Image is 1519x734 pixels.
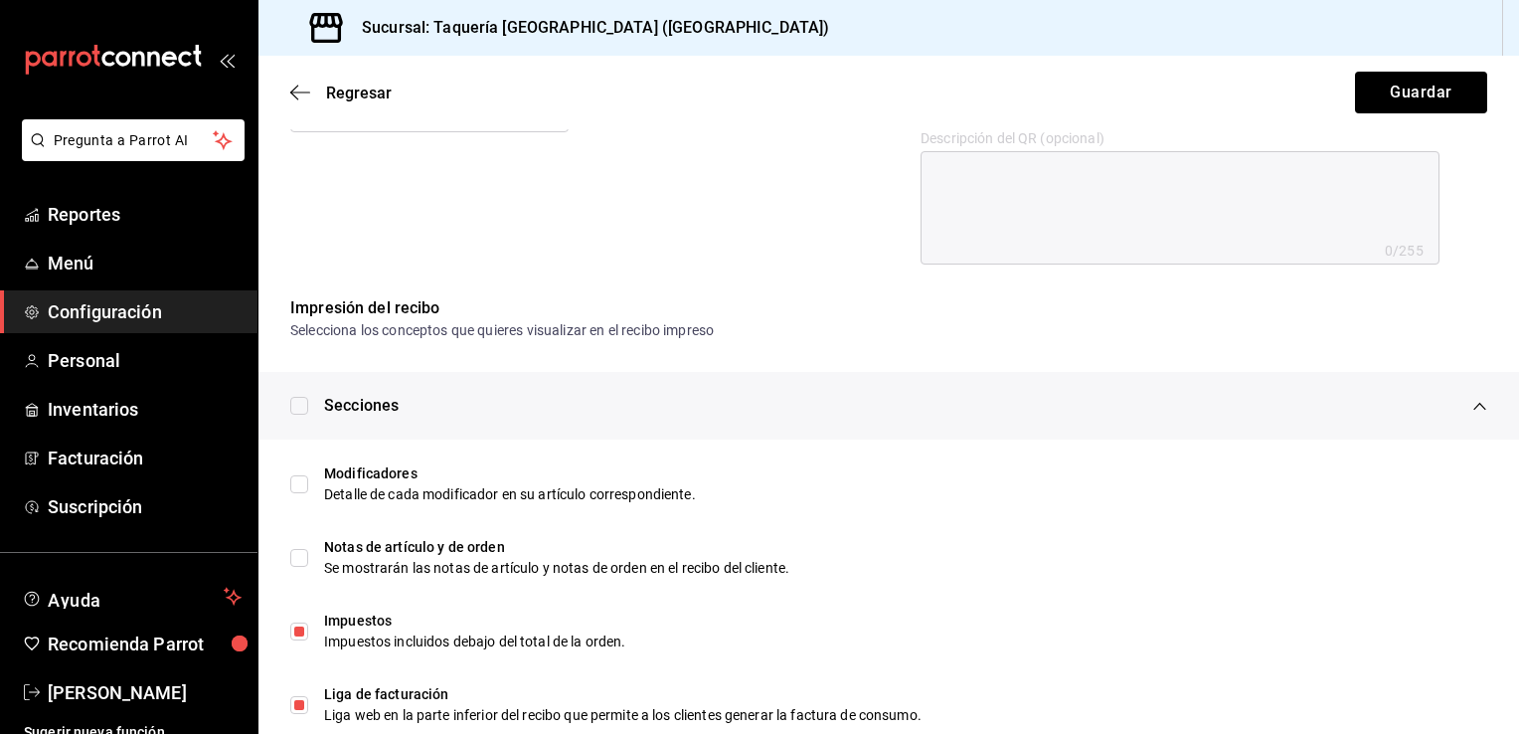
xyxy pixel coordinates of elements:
div: Se mostrarán las notas de artículo y notas de orden en el recibo del cliente. [324,558,1487,579]
div: Liga de facturación [324,684,1487,705]
button: Pregunta a Parrot AI [22,119,245,161]
span: Reportes [48,201,242,228]
span: Personal [48,347,242,374]
span: Recomienda Parrot [48,631,242,657]
button: Regresar [290,84,392,102]
span: Configuración [48,298,242,325]
div: Liga web en la parte inferior del recibo que permite a los clientes generar la factura de consumo. [324,705,1487,726]
div: Detalle de cada modificador en su artículo correspondiente. [324,484,1487,505]
h3: Sucursal: Taquería [GEOGRAPHIC_DATA] ([GEOGRAPHIC_DATA]) [346,16,829,40]
div: Impuestos incluidos debajo del total de la orden. [324,632,1487,652]
span: [PERSON_NAME] [48,679,242,706]
div: Modificadores [324,463,1487,484]
div: 0 /255 [1385,241,1424,261]
div: Impuestos [324,611,1487,632]
span: Suscripción [48,493,242,520]
span: Facturación [48,445,242,471]
span: Ayuda [48,585,216,609]
label: Descripción del QR (opcional) [921,131,1439,145]
div: Impresión del recibo [290,296,1487,320]
span: Regresar [326,84,392,102]
span: Pregunta a Parrot AI [54,130,214,151]
button: open_drawer_menu [219,52,235,68]
span: Menú [48,250,242,276]
p: Selecciona los conceptos que quieres visualizar en el recibo impreso [290,320,1487,340]
span: Inventarios [48,396,242,423]
span: Secciones [324,394,399,418]
div: Notas de artículo y de orden [324,537,1487,558]
button: Guardar [1355,72,1487,113]
a: Pregunta a Parrot AI [14,144,245,165]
